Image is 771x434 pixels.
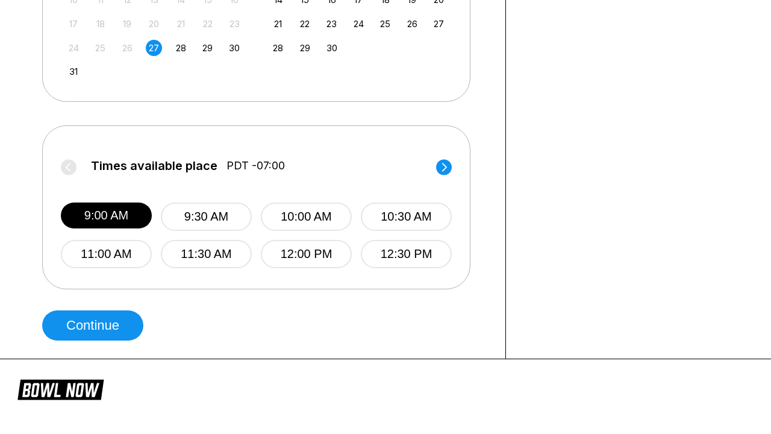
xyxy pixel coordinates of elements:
[361,240,452,268] button: 12:30 PM
[323,16,340,32] div: Choose Tuesday, September 23rd, 2025
[270,16,286,32] div: Choose Sunday, September 21st, 2025
[270,40,286,56] div: Choose Sunday, September 28th, 2025
[91,159,217,172] span: Times available place
[161,203,252,231] button: 9:30 AM
[92,16,108,32] div: Not available Monday, August 18th, 2025
[323,40,340,56] div: Choose Tuesday, September 30th, 2025
[431,16,447,32] div: Choose Saturday, September 27th, 2025
[146,40,162,56] div: Choose Wednesday, August 27th, 2025
[173,40,189,56] div: Choose Thursday, August 28th, 2025
[61,240,152,268] button: 11:00 AM
[261,203,352,231] button: 10:00 AM
[119,16,136,32] div: Not available Tuesday, August 19th, 2025
[297,40,313,56] div: Choose Monday, September 29th, 2025
[66,16,82,32] div: Not available Sunday, August 17th, 2025
[161,240,252,268] button: 11:30 AM
[42,310,143,341] button: Continue
[66,63,82,80] div: Choose Sunday, August 31st, 2025
[226,40,243,56] div: Choose Saturday, August 30th, 2025
[199,16,216,32] div: Not available Friday, August 22nd, 2025
[226,159,285,172] span: PDT -07:00
[199,40,216,56] div: Choose Friday, August 29th, 2025
[173,16,189,32] div: Not available Thursday, August 21st, 2025
[361,203,452,231] button: 10:30 AM
[146,16,162,32] div: Not available Wednesday, August 20th, 2025
[61,203,152,228] button: 9:00 AM
[226,16,243,32] div: Not available Saturday, August 23rd, 2025
[92,40,108,56] div: Not available Monday, August 25th, 2025
[404,16,420,32] div: Choose Friday, September 26th, 2025
[119,40,136,56] div: Not available Tuesday, August 26th, 2025
[297,16,313,32] div: Choose Monday, September 22nd, 2025
[261,240,352,268] button: 12:00 PM
[351,16,367,32] div: Choose Wednesday, September 24th, 2025
[377,16,393,32] div: Choose Thursday, September 25th, 2025
[66,40,82,56] div: Not available Sunday, August 24th, 2025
